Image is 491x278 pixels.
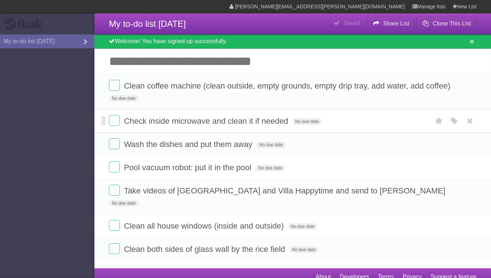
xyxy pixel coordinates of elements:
label: Done [109,185,120,196]
span: No due date [109,95,138,102]
span: No due date [288,223,317,230]
span: No due date [292,118,322,125]
span: Clean all house windows (inside and outside) [124,221,285,230]
label: Done [109,115,120,126]
label: Done [109,80,120,91]
label: Done [109,162,120,172]
div: Flask [4,18,47,31]
span: Pool vacuum robot: put it in the pool [124,163,253,172]
span: No due date [289,246,318,253]
span: No due date [109,200,138,207]
b: Clone This List [433,20,471,26]
span: My to-do list [DATE] [109,19,186,29]
span: Check inside microwave and clean it if needed [124,116,290,126]
label: Done [109,138,120,149]
label: Done [109,220,120,231]
label: Done [109,243,120,254]
span: Take videos of [GEOGRAPHIC_DATA] and Villa Happytime and send to [PERSON_NAME] [124,186,447,195]
span: Clean coffee machine (clean outside, empty grounds, empty drip tray, add water, add coffee) [124,81,452,90]
span: Wash the dishes and put them away [124,140,254,149]
b: Share List [383,20,409,26]
span: No due date [256,142,286,148]
span: No due date [255,165,285,171]
div: Welcome! You have signed up successfully. [94,34,491,49]
span: Clean both sides of glass wall by the rice field [124,245,287,254]
button: Share List [367,17,415,30]
b: Saved [344,20,360,26]
button: Clone This List [417,17,476,30]
label: Star task [432,115,446,127]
